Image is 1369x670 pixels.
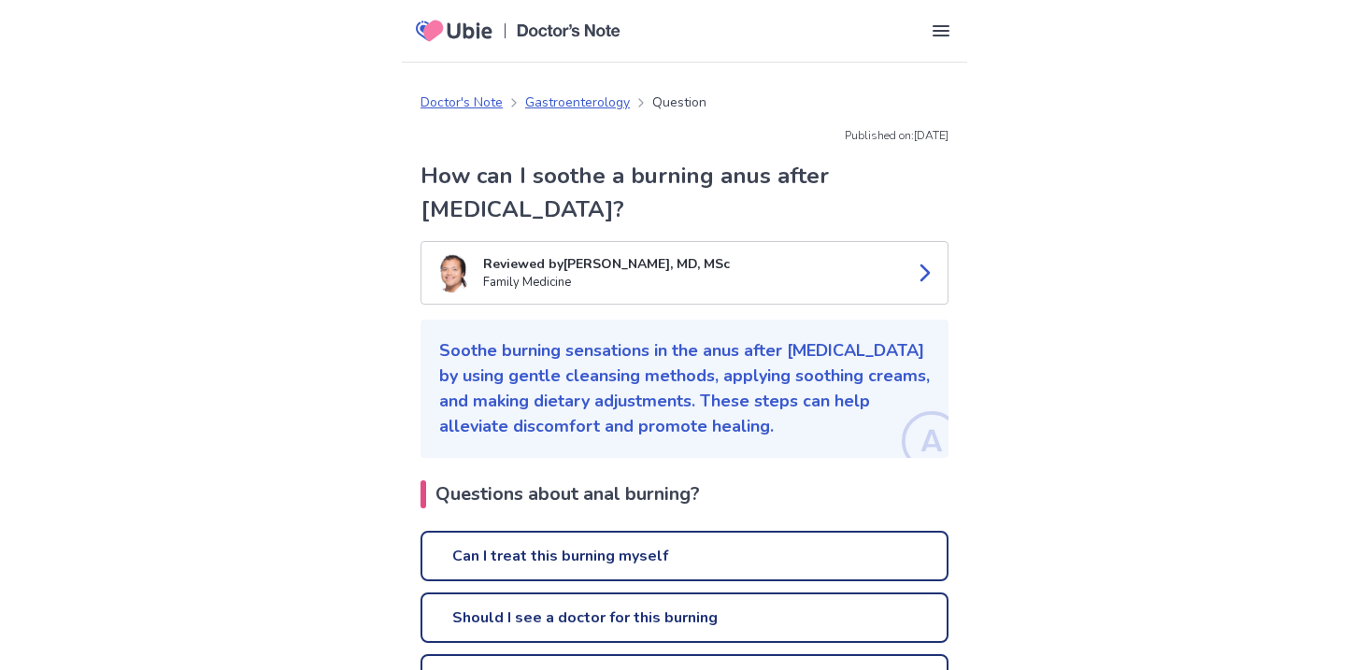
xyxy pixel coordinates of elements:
[483,274,899,292] p: Family Medicine
[421,531,948,581] a: Can I treat this burning myself
[517,24,620,37] img: Doctors Note Logo
[421,480,948,508] h2: Questions about anal burning?
[433,253,472,292] img: Kenji Taylor
[439,338,930,439] p: Soothe burning sensations in the anus after [MEDICAL_DATA] by using gentle cleansing methods, app...
[421,159,948,226] h1: How can I soothe a burning anus after [MEDICAL_DATA]?
[421,93,706,112] nav: breadcrumb
[652,93,706,112] p: Question
[421,241,948,305] a: Kenji TaylorReviewed by[PERSON_NAME], MD, MScFamily Medicine
[421,93,503,112] a: Doctor's Note
[421,127,948,144] p: Published on: [DATE]
[525,93,630,112] a: Gastroenterology
[421,592,948,643] a: Should I see a doctor for this burning
[483,254,899,274] p: Reviewed by [PERSON_NAME], MD, MSc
